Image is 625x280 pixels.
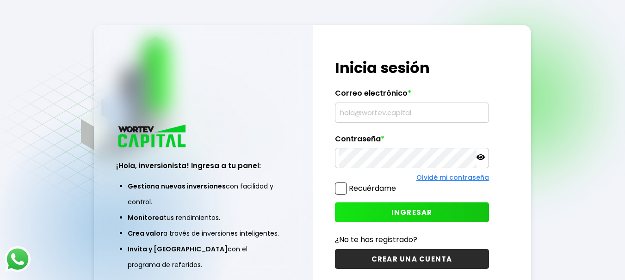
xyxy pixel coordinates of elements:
[128,182,226,191] span: Gestiona nuevas inversiones
[335,134,489,148] label: Contraseña
[128,213,164,222] span: Monitorea
[335,234,489,269] a: ¿No te has registrado?CREAR UNA CUENTA
[335,57,489,79] h1: Inicia sesión
[128,229,163,238] span: Crea valor
[116,123,189,151] img: logo_wortev_capital
[128,178,279,210] li: con facilidad y control.
[416,173,489,182] a: Olvidé mi contraseña
[349,183,396,194] label: Recuérdame
[391,207,433,217] span: INGRESAR
[128,210,279,225] li: tus rendimientos.
[339,103,485,122] input: hola@wortev.capital
[128,244,228,254] span: Invita y [GEOGRAPHIC_DATA]
[335,202,489,222] button: INGRESAR
[335,234,489,245] p: ¿No te has registrado?
[128,241,279,273] li: con el programa de referidos.
[116,160,291,171] h3: ¡Hola, inversionista! Ingresa a tu panel:
[335,249,489,269] button: CREAR UNA CUENTA
[5,246,31,272] img: logos_whatsapp-icon.242b2217.svg
[335,89,489,103] label: Correo electrónico
[128,225,279,241] li: a través de inversiones inteligentes.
